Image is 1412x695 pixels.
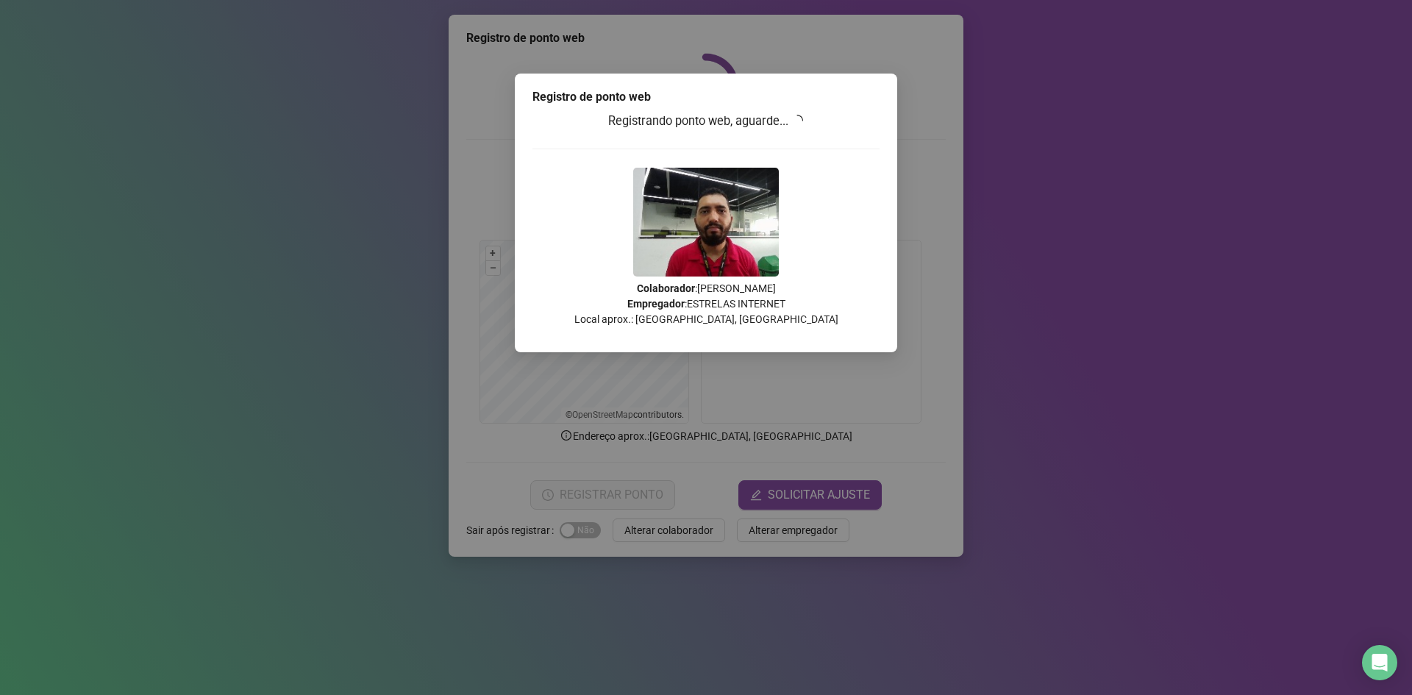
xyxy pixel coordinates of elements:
div: Open Intercom Messenger [1362,645,1397,680]
div: Registro de ponto web [532,88,880,106]
h3: Registrando ponto web, aguarde... [532,112,880,131]
span: loading [791,113,805,127]
p: : [PERSON_NAME] : ESTRELAS INTERNET Local aprox.: [GEOGRAPHIC_DATA], [GEOGRAPHIC_DATA] [532,281,880,327]
strong: Empregador [627,298,685,310]
strong: Colaborador [637,282,695,294]
img: 2Q== [633,168,779,277]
